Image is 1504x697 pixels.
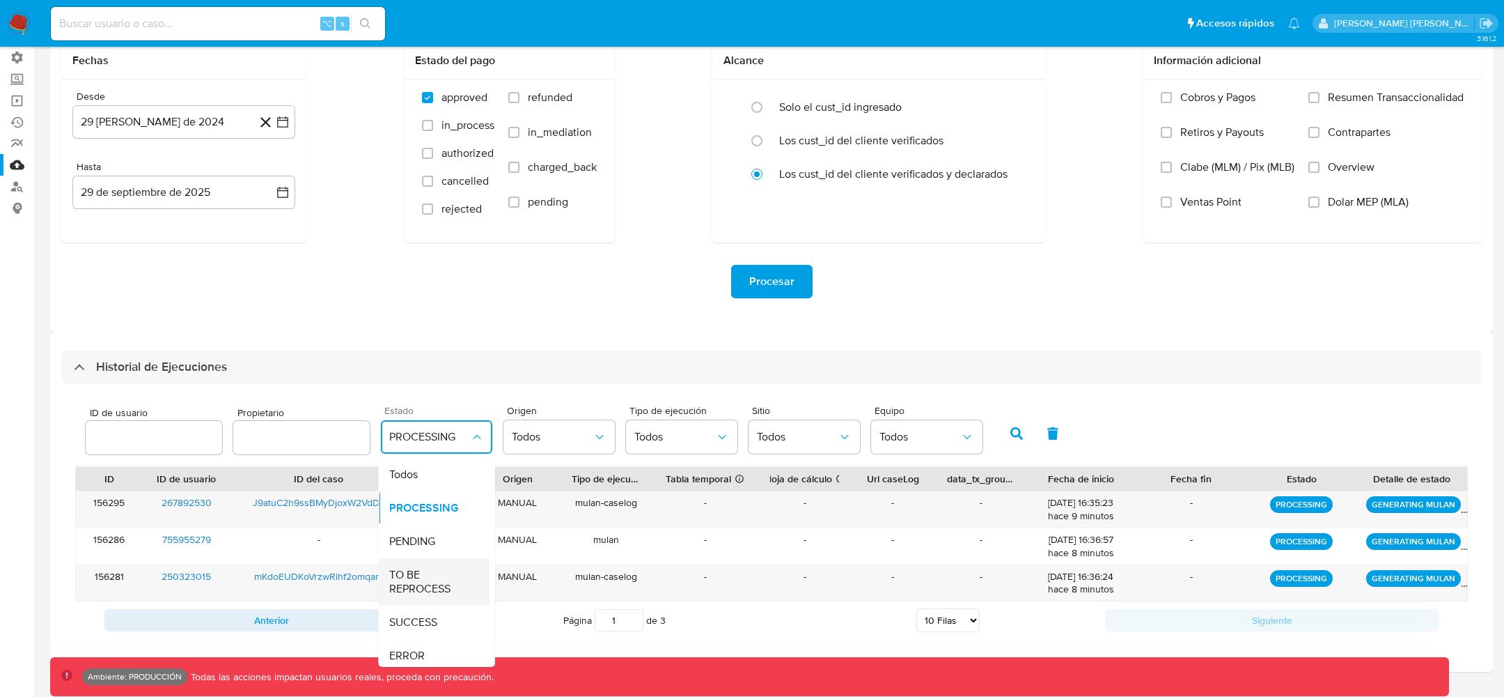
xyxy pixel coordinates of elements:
[340,17,345,30] span: s
[351,14,379,33] button: search-icon
[1288,17,1300,29] a: Notificaciones
[1479,16,1494,31] a: Salir
[51,15,385,33] input: Buscar usuario o caso...
[1196,16,1274,31] span: Accesos rápidos
[322,17,332,30] span: ⌥
[1334,17,1475,30] p: stella.andriano@mercadolibre.com
[187,671,494,684] p: Todas las acciones impactan usuarios reales, proceda con precaución.
[88,674,182,680] p: Ambiente: PRODUCCIÓN
[1477,33,1497,44] span: 3.161.2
